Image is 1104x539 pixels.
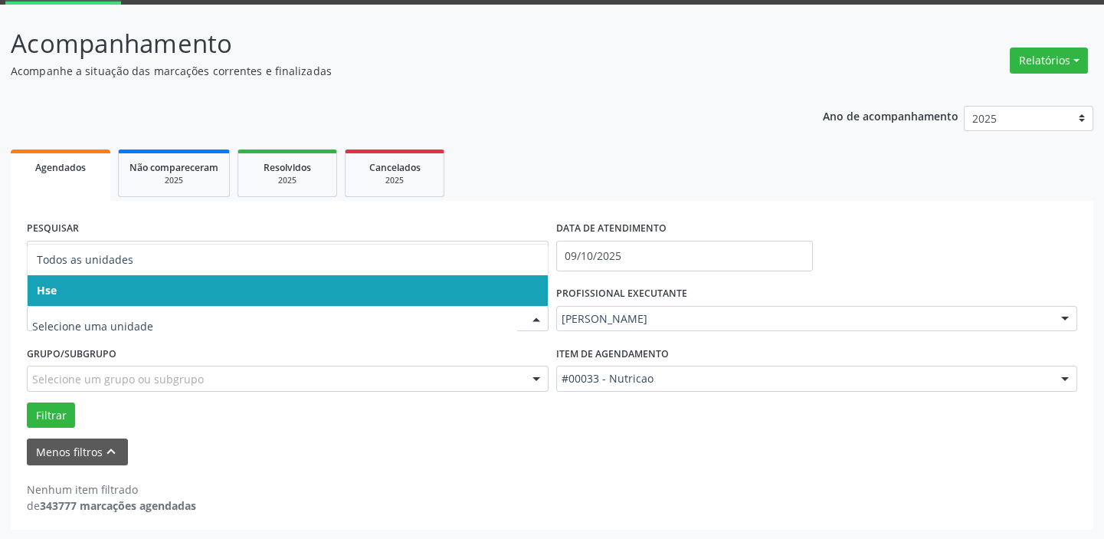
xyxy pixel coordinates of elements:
[37,283,57,297] span: Hse
[103,443,120,460] i: keyboard_arrow_up
[556,241,813,271] input: Selecione um intervalo
[40,498,196,513] strong: 343777 marcações agendadas
[32,371,204,387] span: Selecione um grupo ou subgrupo
[556,217,667,241] label: DATA DE ATENDIMENTO
[27,403,75,429] button: Filtrar
[27,498,196,514] div: de
[27,439,128,465] button: Menos filtroskeyboard_arrow_up
[35,161,86,174] span: Agendados
[264,161,311,174] span: Resolvidos
[556,342,669,366] label: Item de agendamento
[37,252,133,267] span: Todos as unidades
[356,175,433,186] div: 2025
[27,481,196,498] div: Nenhum item filtrado
[129,161,218,174] span: Não compareceram
[27,217,79,241] label: PESQUISAR
[27,342,116,366] label: Grupo/Subgrupo
[11,63,768,79] p: Acompanhe a situação das marcações correntes e finalizadas
[823,106,958,125] p: Ano de acompanhamento
[32,311,517,342] input: Selecione uma unidade
[249,175,326,186] div: 2025
[27,241,549,271] input: Nome, código do beneficiário ou CPF
[369,161,421,174] span: Cancelados
[129,175,218,186] div: 2025
[556,282,687,306] label: PROFISSIONAL EXECUTANTE
[562,371,1047,386] span: #00033 - Nutricao
[562,311,1047,327] span: [PERSON_NAME]
[11,25,768,63] p: Acompanhamento
[1010,48,1088,74] button: Relatórios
